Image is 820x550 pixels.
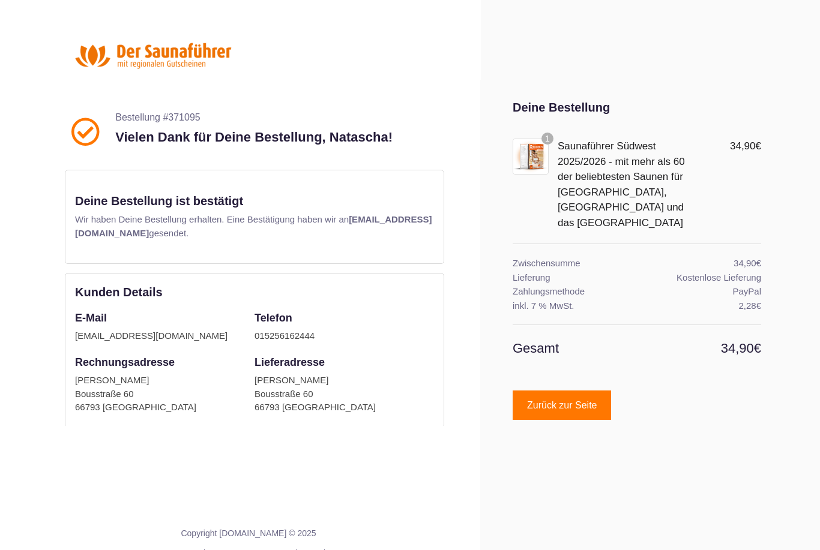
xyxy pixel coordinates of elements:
a: Zurück zur Seite [513,390,611,420]
span: € [756,140,761,152]
th: Gesamt [513,325,637,372]
span: 34,90 [721,341,761,356]
div: [EMAIL_ADDRESS][DOMAIN_NAME] [75,329,243,343]
th: Zahlungsmethode [513,284,637,299]
p: Copyright [DOMAIN_NAME] © 2025 [59,527,438,540]
th: Zwischensumme [513,244,637,271]
th: inkl. 7 % MwSt. [513,299,637,325]
span: € [756,300,761,311]
b: [EMAIL_ADDRESS][DOMAIN_NAME] [75,214,432,238]
span: 34,90 [730,140,761,152]
span: Zurück zur Seite [527,401,597,410]
strong: Lieferadresse [255,356,325,368]
span: 34,90 [734,258,761,268]
span: 2,28 [738,300,761,311]
div: [PERSON_NAME] Bousstraße 60 66793 [GEOGRAPHIC_DATA] [75,374,243,414]
p: Wir haben Deine Bestellung erhalten. Eine Bestätigung haben wir an gesendet. [75,213,434,240]
td: PayPal [637,284,761,299]
strong: Rechnungsadresse [75,356,175,368]
p: Vielen Dank für Deine Bestellung, Natascha! [115,127,438,147]
th: Lieferung [513,271,637,285]
div: Deine Bestellung [513,98,761,116]
p: Bestellung #371095 [115,110,438,125]
div: [PERSON_NAME] Bousstraße 60 66793 [GEOGRAPHIC_DATA] [255,374,425,414]
strong: Telefon [255,312,292,324]
td: Kostenlose Lieferung [637,271,761,285]
a: 015256162444 [255,330,315,341]
span: € [754,341,761,356]
span: € [756,258,761,268]
div: Kunden Details [75,283,434,301]
span: 1 [541,133,553,145]
a: Saunaführer Südwest 2025/2026 - mit mehr als 60 der beliebtesten Saunen für [GEOGRAPHIC_DATA], [G... [558,140,685,229]
p: Deine Bestellung ist bestätigt [75,192,434,210]
strong: E-Mail [75,312,107,324]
